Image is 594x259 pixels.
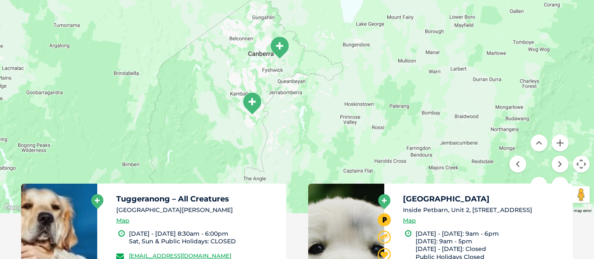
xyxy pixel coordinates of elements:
[531,177,547,194] button: Move down
[241,92,263,115] div: Tuggeranong – All Creatures
[116,195,279,203] h5: Tuggeranong – All Creatures
[129,252,231,259] a: [EMAIL_ADDRESS][DOMAIN_NAME]
[552,156,569,173] button: Move right
[269,36,290,59] div: Majura Park
[552,135,569,152] button: Zoom in
[573,156,590,173] button: Map camera controls
[403,206,566,215] li: Inside Petbarn, Unit 2, [STREET_ADDRESS]
[116,206,279,215] li: [GEOGRAPHIC_DATA][PERSON_NAME]
[2,202,30,213] img: Google
[129,230,279,245] li: [DATE] - [DATE] 8:30am - 6:00pm Sat, Sun & Public Holidays: CLOSED
[509,156,526,173] button: Move left
[552,177,569,194] button: Zoom out
[403,216,416,226] a: Map
[531,135,547,152] button: Move up
[116,216,129,226] a: Map
[403,195,566,203] h5: [GEOGRAPHIC_DATA]
[2,202,30,213] a: Open this area in Google Maps (opens a new window)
